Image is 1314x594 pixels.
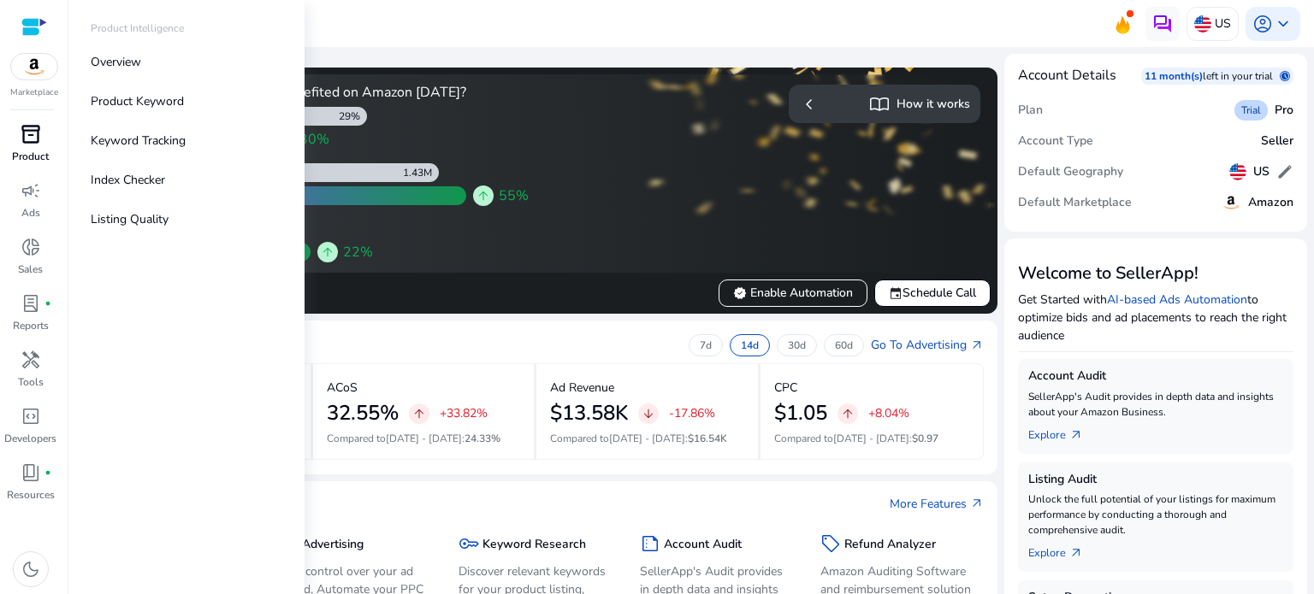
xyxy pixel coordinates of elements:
p: SellerApp's Audit provides in depth data and insights about your Amazon Business. [1028,389,1283,420]
p: +8.04% [868,408,909,420]
h5: Default Geography [1018,165,1123,179]
p: Get Started with to optimize bids and ad placements to reach the right audience [1018,291,1293,344]
h5: Default Marketplace [1018,196,1132,210]
h5: Keyword Research [482,538,586,552]
a: Go To Advertisingarrow_outward [871,336,984,354]
span: code_blocks [21,406,41,426]
a: More Featuresarrow_outward [890,495,984,513]
span: lab_profile [21,293,41,314]
span: Trial [1241,103,1261,117]
img: amazon.svg [1221,192,1241,213]
span: 55% [499,185,529,206]
h4: Account Details [1018,68,1116,84]
p: 11 month(s) [1145,69,1203,83]
p: -17.86% [669,408,715,420]
h5: Account Type [1018,134,1093,149]
p: +33.82% [440,408,488,420]
span: import_contacts [869,94,890,115]
p: Keyword Tracking [91,132,186,150]
span: handyman [21,350,41,370]
span: $16.54K [688,432,727,445]
p: 30d [788,338,806,352]
span: key [459,533,479,554]
span: arrow_upward [841,407,855,421]
p: Compared to : [550,431,744,446]
h2: 32.55% [327,401,399,426]
p: CPC [774,379,797,397]
p: Product Keyword [91,92,184,110]
div: 1.43M [403,166,439,179]
h5: Advertising [302,538,364,552]
span: keyboard_arrow_down [1273,14,1293,34]
a: Explorearrow_outward [1028,538,1097,562]
span: account_circle [1252,14,1273,34]
img: us.svg [1194,15,1211,32]
span: arrow_downward [642,407,655,421]
h2: $1.05 [774,401,827,426]
h2: $13.58K [550,401,628,426]
span: arrow_upward [476,189,490,203]
span: donut_small [21,237,41,257]
span: fiber_manual_record [44,300,51,307]
span: edit [1276,163,1293,180]
span: summarize [640,533,660,554]
p: Listing Quality [91,210,169,228]
span: Schedule Call [889,284,976,302]
p: 7d [700,338,712,352]
p: Developers [4,431,56,446]
span: [DATE] - [DATE] [833,432,909,445]
span: $0.97 [912,432,938,445]
span: verified [733,286,747,300]
p: Ad Revenue [550,379,614,397]
h5: Account Audit [664,538,742,552]
a: Explorearrow_outward [1028,420,1097,444]
span: arrow_outward [1069,546,1083,560]
p: Ads [21,205,40,221]
span: campaign [21,180,41,201]
h3: Welcome to SellerApp! [1018,263,1293,284]
span: inventory_2 [21,124,41,144]
p: Compared to : [327,431,521,446]
h5: Amazon [1248,196,1293,210]
p: Sales [18,262,43,277]
span: 24.33% [465,432,500,445]
p: Index Checker [91,171,165,189]
span: Enable Automation [733,284,853,302]
span: 22% [343,242,373,262]
h5: US [1253,165,1270,179]
h5: How it works [897,97,970,112]
span: schedule [1280,71,1290,81]
span: arrow_outward [970,497,984,510]
p: Marketplace [10,86,58,99]
span: arrow_outward [1069,428,1083,442]
span: event [889,286,903,300]
p: ACoS [327,379,358,397]
p: Unlock the full potential of your listings for maximum performance by conducting a thorough and c... [1028,491,1283,538]
span: chevron_left [799,94,820,115]
span: arrow_upward [412,407,426,421]
span: [DATE] - [DATE] [386,432,462,445]
span: dark_mode [21,559,41,579]
p: Overview [91,53,141,71]
img: amazon.svg [11,54,57,79]
p: left in your trial [1203,69,1280,83]
span: book_4 [21,462,41,483]
p: Reports [13,318,49,333]
h4: How Smart Automation users benefited on Amazon [DATE]? [92,85,530,101]
h5: Account Audit [1028,369,1283,384]
h5: Refund Analyzer [844,538,936,552]
p: Tools [18,374,44,390]
p: Product [12,149,49,164]
span: arrow_upward [321,245,334,259]
button: verifiedEnable Automation [719,279,867,307]
span: [DATE] - [DATE] [609,432,685,445]
p: 60d [835,338,853,352]
span: arrow_outward [970,338,984,352]
span: fiber_manual_record [44,469,51,476]
div: 29% [339,109,367,123]
span: 30% [299,129,329,150]
p: US [1215,9,1231,38]
p: Resources [7,487,55,503]
p: 14d [741,338,759,352]
span: sell [820,533,841,554]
